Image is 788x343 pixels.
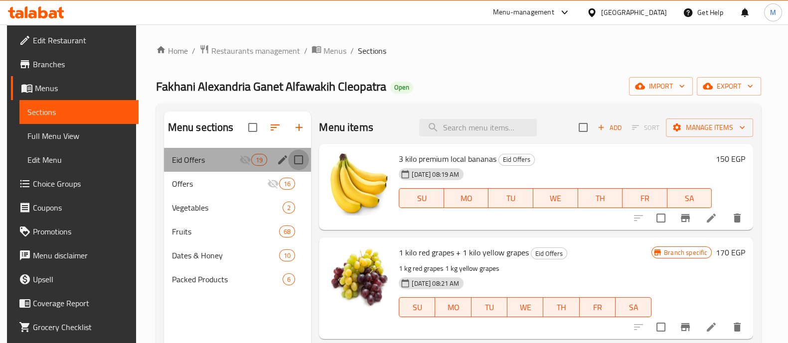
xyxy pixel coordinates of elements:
span: Fruits [172,226,279,237]
button: Branch-specific-item [673,206,697,230]
div: Fruits68 [164,220,312,243]
svg: Inactive section [267,178,279,190]
div: Open [390,82,413,94]
h6: 170 EGP [716,245,745,259]
button: WE [533,188,578,208]
span: Menu disclaimer [33,249,131,261]
span: SU [403,300,431,315]
li: / [350,45,354,57]
span: export [705,80,753,93]
span: 2 [283,203,295,213]
button: Add [594,120,626,135]
div: Dates & Honey [172,249,279,261]
nav: Menu sections [164,144,312,295]
span: [DATE] 08:19 AM [408,170,463,179]
span: [DATE] 08:21 AM [408,279,463,288]
p: 1 kg red grapes 1 kg yellow grapes [399,262,651,275]
span: Sort sections [263,115,287,139]
button: TH [578,188,623,208]
a: Coupons [11,196,139,220]
a: Sections [19,100,139,124]
input: search [419,119,537,136]
div: Vegetables2 [164,196,312,220]
li: / [304,45,308,57]
button: FR [623,188,667,208]
button: export [697,77,761,96]
button: import [629,77,693,96]
span: 19 [252,155,267,165]
span: Full Menu View [27,130,131,142]
span: 16 [280,179,295,189]
a: Grocery Checklist [11,315,139,339]
h2: Menu sections [168,120,234,135]
span: Edit Menu [27,154,131,166]
span: 10 [280,251,295,260]
nav: breadcrumb [156,44,762,57]
span: Coupons [33,202,131,214]
span: M [770,7,776,18]
span: Branch specific [660,248,711,257]
img: 1 kilo red grapes + 1 kilo yellow grapes [327,245,391,309]
a: Restaurants management [199,44,300,57]
a: Promotions [11,220,139,243]
button: delete [725,206,749,230]
div: Packed Products6 [164,267,312,291]
button: Add section [287,115,311,139]
span: 1 kilo red grapes + 1 kilo yellow grapes [399,245,529,260]
span: WE [511,300,539,315]
span: import [637,80,685,93]
a: Edit menu item [705,321,717,333]
span: Upsell [33,273,131,285]
span: Eid Offers [172,154,239,166]
span: Select all sections [242,117,263,138]
span: Packed Products [172,273,283,285]
span: Fakhani Alexandria Ganet Alfawakih Cleopatra [156,75,386,98]
a: Upsell [11,267,139,291]
button: SU [399,297,435,317]
span: MO [439,300,467,315]
span: WE [537,191,574,206]
span: SU [403,191,440,206]
span: Select section [573,117,594,138]
button: Branch-specific-item [673,315,697,339]
span: Vegetables [172,202,283,214]
span: Promotions [33,226,131,237]
div: Eid Offers19edit [164,148,312,172]
button: TU [472,297,507,317]
div: items [283,273,295,285]
a: Menu disclaimer [11,243,139,267]
span: Offers [172,178,267,190]
a: Home [156,45,188,57]
span: Add [596,122,623,133]
a: Menus [11,76,139,100]
span: Eid Offers [531,248,567,259]
span: SA [620,300,647,315]
span: Eid Offers [499,154,534,165]
button: TH [543,297,579,317]
div: items [283,202,295,214]
a: Edit menu item [705,212,717,224]
span: 68 [280,227,295,236]
div: Dates & Honey10 [164,243,312,267]
span: MO [448,191,485,206]
button: TU [488,188,533,208]
span: Select to update [650,208,671,229]
button: MO [444,188,489,208]
span: 3 kilo premium local bananas [399,151,496,166]
span: Select to update [650,317,671,338]
div: items [279,249,295,261]
div: items [279,226,295,237]
span: Add item [594,120,626,135]
div: items [251,154,267,166]
div: Eid Offers [498,154,535,166]
button: SA [667,188,712,208]
a: Edit Menu [19,148,139,172]
img: 3 kilo premium local bananas [327,152,391,216]
h6: 150 EGP [716,152,745,166]
a: Choice Groups [11,172,139,196]
span: Select section first [626,120,666,135]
